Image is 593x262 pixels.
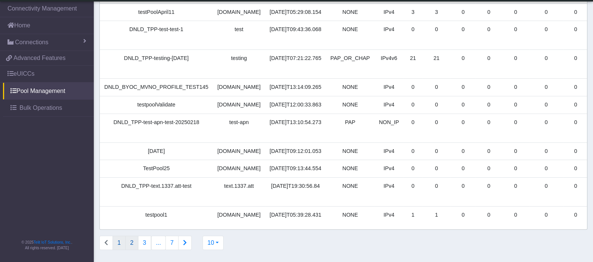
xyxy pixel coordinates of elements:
[113,236,126,250] button: 1
[270,25,321,34] div: [DATE]T09:43:36.068
[270,182,321,190] div: [DATE]T19:30:56.84
[151,236,166,250] button: ...
[218,101,261,109] div: [DOMAIN_NAME]
[330,101,370,109] div: NONE
[270,8,321,16] div: [DATE]T05:29:08.154
[3,83,94,99] a: Pool Management
[450,50,476,79] td: 0
[502,177,529,206] td: 0
[529,142,563,160] td: 0
[379,118,399,127] div: NON_IP
[476,160,502,178] td: 0
[404,114,423,142] td: 0
[563,177,588,206] td: 0
[218,182,261,190] div: text.1337.att
[476,114,502,142] td: 0
[529,114,563,142] td: 0
[476,142,502,160] td: 0
[379,182,399,190] div: IPv4
[218,8,261,16] div: [DOMAIN_NAME]
[404,177,423,206] td: 0
[529,206,563,223] td: 0
[529,160,563,178] td: 0
[563,142,588,160] td: 0
[563,79,588,96] td: 0
[422,21,450,50] td: 0
[270,118,321,127] div: [DATE]T13:10:54.273
[404,3,423,21] td: 3
[270,101,321,109] div: [DATE]T12:00:33.863
[476,96,502,114] td: 0
[330,165,370,173] div: NONE
[422,114,450,142] td: 0
[422,3,450,21] td: 3
[34,240,71,244] a: Telit IoT Solutions, Inc.
[563,3,588,21] td: 0
[450,114,476,142] td: 0
[100,79,213,96] td: DNLD_BYOC_MVNO_PROFILE_TEST145
[218,83,261,91] div: [DOMAIN_NAME]
[99,236,192,250] nav: Connections list navigation
[138,236,151,250] button: 3
[379,165,399,173] div: IPv4
[450,177,476,206] td: 0
[450,3,476,21] td: 0
[100,142,213,160] td: [DATE]
[476,21,502,50] td: 0
[218,165,261,173] div: [DOMAIN_NAME]
[330,8,370,16] div: NONE
[404,50,423,79] td: 21
[15,38,48,47] span: Connections
[218,147,261,156] div: [DOMAIN_NAME]
[502,79,529,96] td: 0
[270,211,321,219] div: [DATE]T05:39:28.431
[379,147,399,156] div: IPv4
[422,206,450,223] td: 1
[529,79,563,96] td: 0
[529,50,563,79] td: 0
[100,96,213,114] td: testpoolValidate
[404,206,423,223] td: 1
[529,21,563,50] td: 0
[404,96,423,114] td: 0
[476,50,502,79] td: 0
[379,101,399,109] div: IPv4
[218,25,261,34] div: test
[450,142,476,160] td: 0
[100,160,213,178] td: TestPool25
[422,79,450,96] td: 0
[330,118,370,127] div: PAP
[450,21,476,50] td: 0
[379,8,399,16] div: IPv4
[422,50,450,79] td: 21
[563,50,588,79] td: 0
[379,54,399,63] div: IPv4v6
[422,142,450,160] td: 0
[563,21,588,50] td: 0
[476,177,502,206] td: 0
[563,96,588,114] td: 0
[502,50,529,79] td: 0
[100,21,213,50] td: DNLD_TPP-test-test-1
[330,147,370,156] div: NONE
[404,160,423,178] td: 0
[330,211,370,219] div: NONE
[502,96,529,114] td: 0
[563,114,588,142] td: 0
[563,206,588,223] td: 0
[125,236,138,250] button: 2
[502,21,529,50] td: 0
[529,96,563,114] td: 0
[330,54,370,63] div: PAP_OR_CHAP
[450,79,476,96] td: 0
[203,236,224,250] button: 10
[476,79,502,96] td: 0
[529,177,563,206] td: 0
[502,114,529,142] td: 0
[218,54,261,63] div: testing
[563,160,588,178] td: 0
[330,182,370,190] div: NONE
[404,79,423,96] td: 0
[3,100,94,116] a: Bulk Operations
[330,83,370,91] div: NONE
